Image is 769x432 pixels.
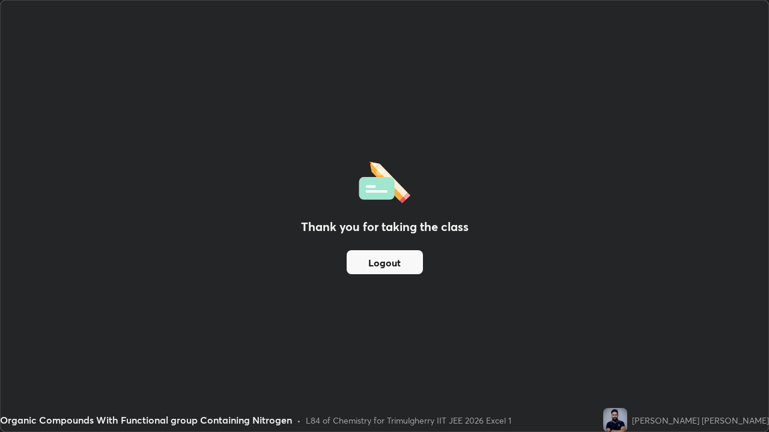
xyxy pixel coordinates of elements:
[347,250,423,274] button: Logout
[632,414,769,427] div: [PERSON_NAME] [PERSON_NAME]
[359,158,410,203] img: offlineFeedback.1438e8b3.svg
[603,408,627,432] img: 7de41a6c479e42fd88d8a542358657b1.jpg
[306,414,511,427] div: L84 of Chemistry for Trimulgherry IIT JEE 2026 Excel 1
[297,414,301,427] div: •
[301,218,469,236] h2: Thank you for taking the class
